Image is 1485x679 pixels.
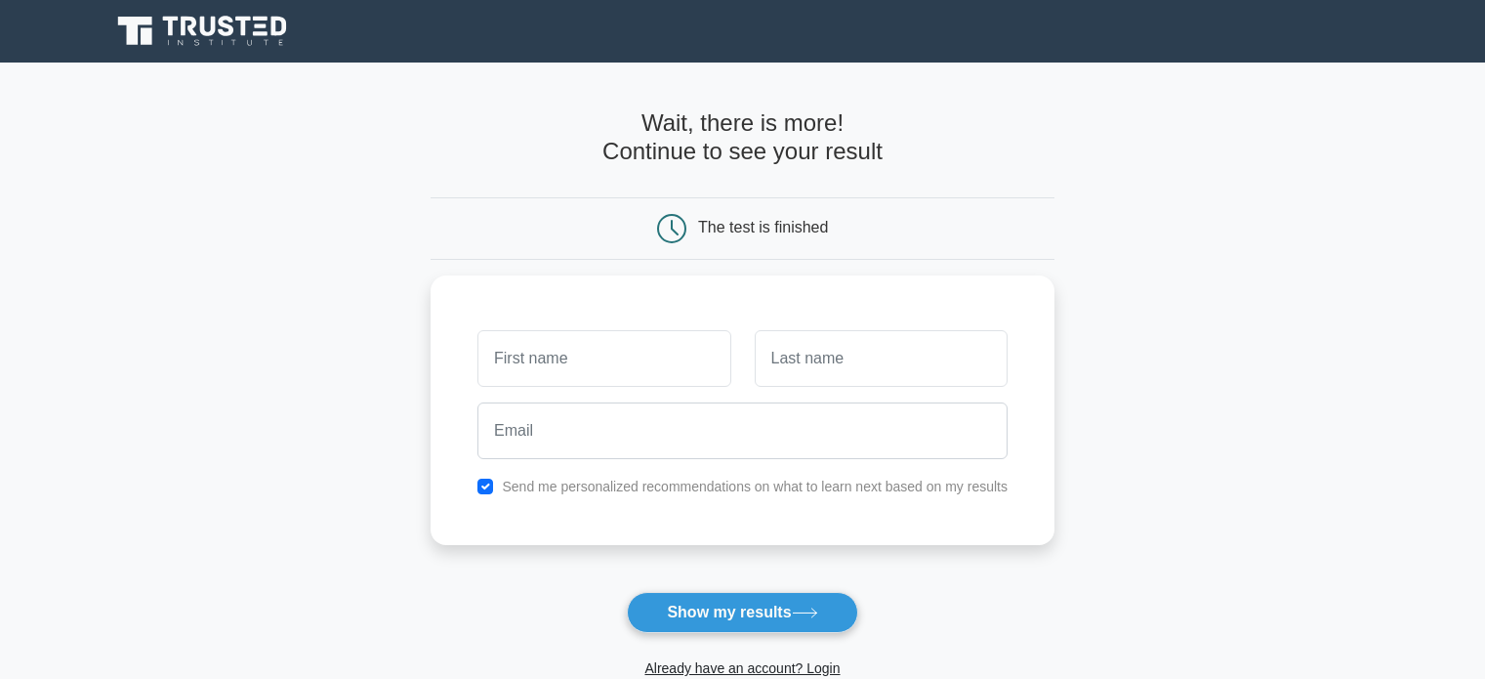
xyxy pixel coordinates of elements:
h4: Wait, there is more! Continue to see your result [431,109,1054,166]
label: Send me personalized recommendations on what to learn next based on my results [502,479,1008,494]
a: Already have an account? Login [644,660,840,676]
button: Show my results [627,592,857,633]
input: Last name [755,330,1008,387]
input: First name [477,330,730,387]
input: Email [477,403,1008,459]
div: The test is finished [698,219,828,235]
